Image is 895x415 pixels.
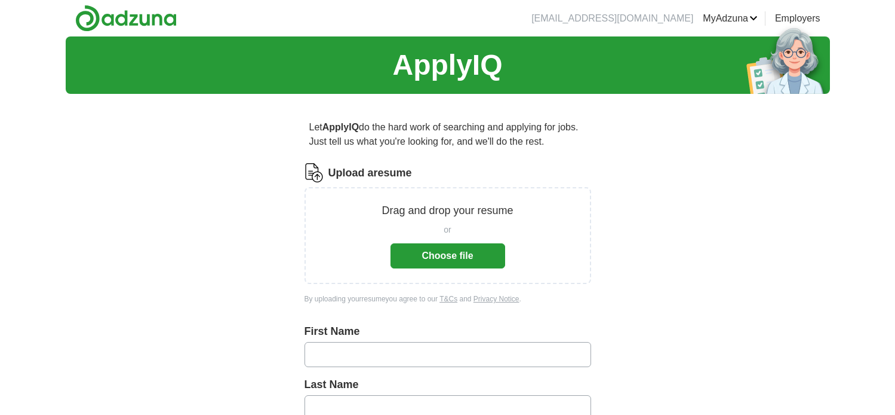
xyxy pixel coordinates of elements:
[390,243,505,268] button: Choose file
[322,122,359,132] strong: ApplyIQ
[382,203,513,219] p: Drag and drop your resume
[444,224,451,236] span: or
[305,294,591,304] div: By uploading your resume you agree to our and .
[305,115,591,154] p: Let do the hard work of searching and applying for jobs. Just tell us what you're looking for, an...
[703,11,758,26] a: MyAdzuna
[392,44,502,87] h1: ApplyIQ
[439,295,457,303] a: T&Cs
[775,11,820,26] a: Employers
[531,11,693,26] li: [EMAIL_ADDRESS][DOMAIN_NAME]
[473,295,519,303] a: Privacy Notice
[305,163,324,182] img: CV Icon
[305,377,591,393] label: Last Name
[75,5,177,32] img: Adzuna logo
[305,324,591,340] label: First Name
[328,165,412,181] label: Upload a resume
